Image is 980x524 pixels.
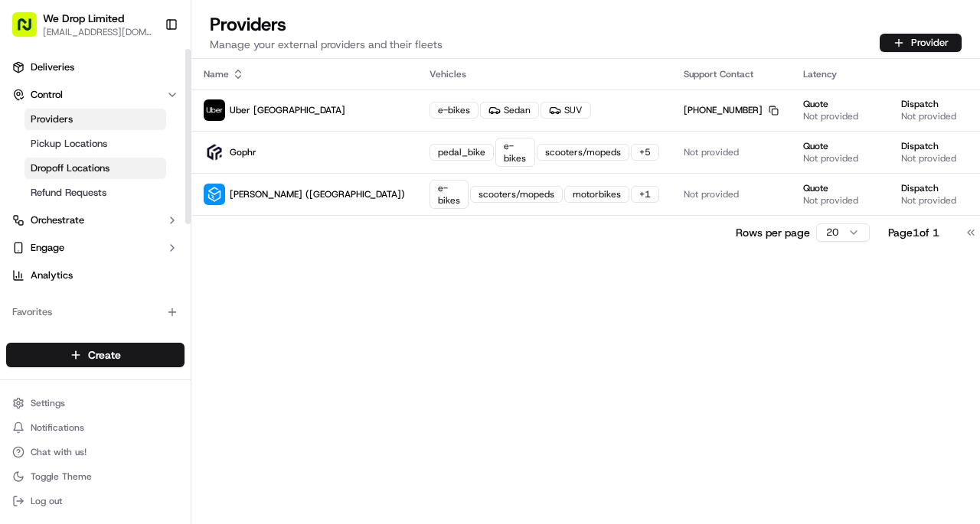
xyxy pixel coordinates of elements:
[136,236,167,249] span: [DATE]
[204,68,405,80] div: Name
[31,213,84,227] span: Orchestrate
[31,237,43,249] img: 1736555255976-a54dd68f-1ca7-489b-9aae-adbdc363a1c4
[31,470,92,483] span: Toggle Theme
[15,145,43,173] img: 1736555255976-a54dd68f-1ca7-489b-9aae-adbdc363a1c4
[684,146,739,158] span: Not provided
[631,186,659,203] div: + 1
[47,236,124,249] span: [PERSON_NAME]
[631,144,659,161] div: + 5
[210,12,443,37] h1: Providers
[31,88,63,102] span: Control
[901,182,939,194] span: Dispatch
[127,236,132,249] span: •
[31,241,64,255] span: Engage
[237,195,279,213] button: See all
[6,441,185,463] button: Chat with us!
[901,140,939,152] span: Dispatch
[204,99,225,121] img: uber-new-logo.jpeg
[31,397,65,409] span: Settings
[15,198,103,210] div: Past conversations
[6,55,185,80] a: Deliveries
[15,15,46,45] img: Nash
[6,83,185,107] button: Control
[901,194,956,207] span: Not provided
[6,6,158,43] button: We Drop Limited[EMAIL_ADDRESS][DOMAIN_NAME]
[31,495,62,507] span: Log out
[803,152,858,164] span: Not provided
[24,182,166,203] a: Refund Requests
[803,194,858,207] span: Not provided
[31,137,107,151] span: Pickup Locations
[88,347,121,363] span: Create
[6,392,185,414] button: Settings
[204,184,225,205] img: stuart_logo.png
[901,98,939,110] span: Dispatch
[803,98,828,110] span: Quote
[6,417,185,438] button: Notifications
[470,186,563,203] div: scooters/mopeds
[803,110,858,122] span: Not provided
[901,152,956,164] span: Not provided
[6,236,185,260] button: Engage
[108,337,185,349] a: Powered byPylon
[260,150,279,168] button: Start new chat
[15,301,28,314] div: 📗
[495,138,535,167] div: e-bikes
[210,37,443,52] p: Manage your external providers and their fleets
[430,180,469,209] div: e-bikes
[6,208,185,233] button: Orchestrate
[43,11,124,26] button: We Drop Limited
[31,446,87,458] span: Chat with us!
[24,109,166,130] a: Providers
[31,421,84,434] span: Notifications
[152,337,185,349] span: Pylon
[24,133,166,155] a: Pickup Locations
[145,300,246,315] span: API Documentation
[123,294,252,321] a: 💻API Documentation
[69,161,211,173] div: We're available if you need us!
[6,300,185,324] div: Favorites
[6,466,185,487] button: Toggle Theme
[6,490,185,512] button: Log out
[15,60,279,85] p: Welcome 👋
[230,188,405,200] span: [PERSON_NAME] ([GEOGRAPHIC_DATA])
[204,142,225,163] img: gophr-logo.jpg
[31,269,73,282] span: Analytics
[6,263,185,288] a: Analytics
[803,140,828,152] span: Quote
[31,300,117,315] span: Knowledge Base
[230,146,256,158] span: Gophr
[31,161,109,175] span: Dropoff Locations
[24,158,166,179] a: Dropoff Locations
[43,26,152,38] button: [EMAIL_ADDRESS][DOMAIN_NAME]
[537,144,629,161] div: scooters/mopeds
[430,102,479,119] div: e-bikes
[564,186,629,203] div: motorbikes
[31,60,74,74] span: Deliveries
[684,188,739,200] span: Not provided
[803,182,828,194] span: Quote
[69,145,251,161] div: Start new chat
[684,104,779,116] div: [PHONE_NUMBER]
[684,68,779,80] div: Support Contact
[31,112,73,126] span: Providers
[541,102,591,119] div: SUV
[736,225,810,240] p: Rows per page
[129,301,142,314] div: 💻
[6,343,185,367] button: Create
[40,98,276,114] input: Got a question? Start typing here...
[31,186,106,200] span: Refund Requests
[880,34,962,52] button: Provider
[9,294,123,321] a: 📗Knowledge Base
[430,144,494,161] div: pedal_bike
[480,102,539,119] div: Sedan
[430,68,659,80] div: Vehicles
[15,222,40,246] img: Grace Nketiah
[888,225,939,240] div: Page 1 of 1
[901,110,956,122] span: Not provided
[32,145,60,173] img: 4920774857489_3d7f54699973ba98c624_72.jpg
[230,104,345,116] span: Uber [GEOGRAPHIC_DATA]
